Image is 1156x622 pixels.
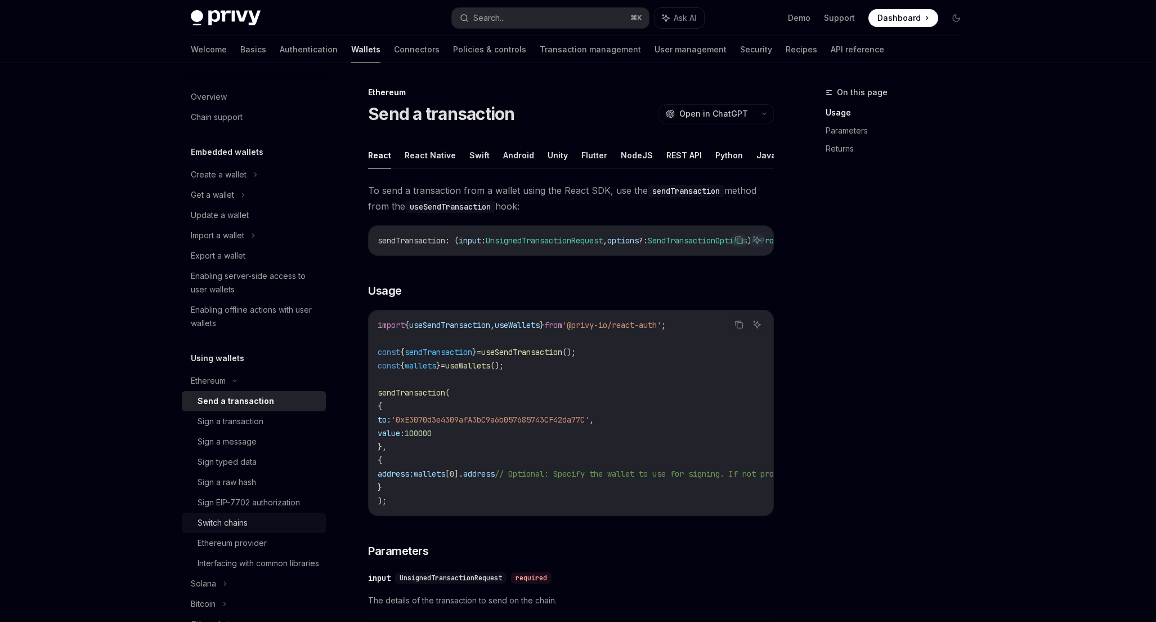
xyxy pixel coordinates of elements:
[540,36,641,63] a: Transaction management
[740,36,772,63] a: Security
[240,36,266,63] a: Basics
[198,496,300,509] div: Sign EIP-7702 authorization
[540,320,544,330] span: }
[445,236,459,246] span: : (
[191,577,216,590] div: Solana
[191,208,249,222] div: Update a wallet
[661,320,666,330] span: ;
[826,104,974,122] a: Usage
[655,8,704,28] button: Ask AI
[198,415,263,428] div: Sign a transaction
[405,361,436,371] span: wallets
[368,104,515,124] h1: Send a transaction
[378,320,405,330] span: import
[198,435,257,448] div: Sign a message
[477,347,481,357] span: =
[581,142,607,168] button: Flutter
[486,236,603,246] span: UnsignedTransactionRequest
[472,347,477,357] span: }
[198,516,248,530] div: Switch chains
[463,469,495,479] span: address
[868,9,938,27] a: Dashboard
[191,597,216,611] div: Bitcoin
[182,492,326,513] a: Sign EIP-7702 authorization
[378,347,400,357] span: const
[191,374,226,388] div: Ethereum
[630,14,642,23] span: ⌘ K
[182,300,326,334] a: Enabling offline actions with user wallets
[378,469,414,479] span: address:
[445,469,450,479] span: [
[648,236,747,246] span: SendTransactionOptions
[750,317,764,332] button: Ask AI
[732,317,746,332] button: Copy the contents from the code block
[182,411,326,432] a: Sign a transaction
[674,12,696,24] span: Ask AI
[621,142,653,168] button: NodeJS
[378,401,382,411] span: {
[182,87,326,107] a: Overview
[198,476,256,489] div: Sign a raw hash
[414,469,445,479] span: wallets
[544,320,562,330] span: from
[481,347,562,357] span: useSendTransaction
[368,142,391,168] button: React
[511,572,552,584] div: required
[826,140,974,158] a: Returns
[445,388,450,398] span: (
[490,361,504,371] span: ();
[481,236,486,246] span: :
[405,142,456,168] button: React Native
[607,236,639,246] span: options
[191,145,263,159] h5: Embedded wallets
[786,36,817,63] a: Recipes
[191,168,247,181] div: Create a wallet
[750,233,764,247] button: Ask AI
[378,442,387,452] span: },
[182,391,326,411] a: Send a transaction
[495,469,940,479] span: // Optional: Specify the wallet to use for signing. If not provided, the first wallet will be used.
[198,394,274,408] div: Send a transaction
[495,320,540,330] span: useWallets
[198,557,319,570] div: Interfacing with common libraries
[182,432,326,452] a: Sign a message
[198,455,257,469] div: Sign typed data
[191,110,243,124] div: Chain support
[473,11,505,25] div: Search...
[182,107,326,127] a: Chain support
[826,122,974,140] a: Parameters
[182,205,326,225] a: Update a wallet
[548,142,568,168] button: Unity
[666,142,702,168] button: REST API
[679,108,748,119] span: Open in ChatGPT
[182,266,326,300] a: Enabling server-side access to user wallets
[503,142,534,168] button: Android
[658,104,755,123] button: Open in ChatGPT
[191,269,319,296] div: Enabling server-side access to user wallets
[280,36,338,63] a: Authentication
[368,572,391,584] div: input
[445,361,490,371] span: useWallets
[589,415,594,425] span: ,
[191,229,244,242] div: Import a wallet
[191,352,244,365] h5: Using wallets
[405,428,432,438] span: 100000
[368,543,428,559] span: Parameters
[747,236,751,246] span: )
[378,388,445,398] span: sendTransaction
[877,12,921,24] span: Dashboard
[400,347,405,357] span: {
[182,553,326,574] a: Interfacing with common libraries
[351,36,380,63] a: Wallets
[655,36,727,63] a: User management
[732,233,746,247] button: Copy the contents from the code block
[452,8,649,28] button: Search...⌘K
[409,320,490,330] span: useSendTransaction
[648,185,724,197] code: sendTransaction
[182,533,326,553] a: Ethereum provider
[191,188,234,202] div: Get a wallet
[837,86,888,99] span: On this page
[378,236,445,246] span: sendTransaction
[394,36,440,63] a: Connectors
[405,347,472,357] span: sendTransaction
